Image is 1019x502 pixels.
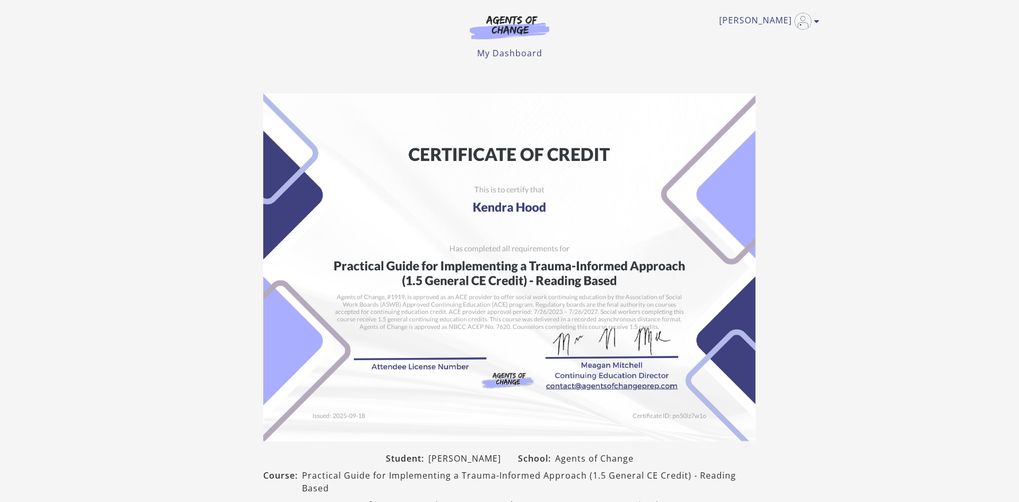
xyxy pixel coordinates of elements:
[263,93,756,441] img: Certificate
[428,452,501,465] span: [PERSON_NAME]
[477,47,542,59] a: My Dashboard
[302,469,756,495] span: Practical Guide for Implementing a Trauma-Informed Approach (1.5 General CE Credit) - Reading Based
[555,452,634,465] span: Agents of Change
[386,452,428,465] span: Student:
[263,469,302,495] span: Course:
[518,452,555,465] span: School:
[719,13,814,30] a: Toggle menu
[459,15,560,39] img: Agents of Change Logo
